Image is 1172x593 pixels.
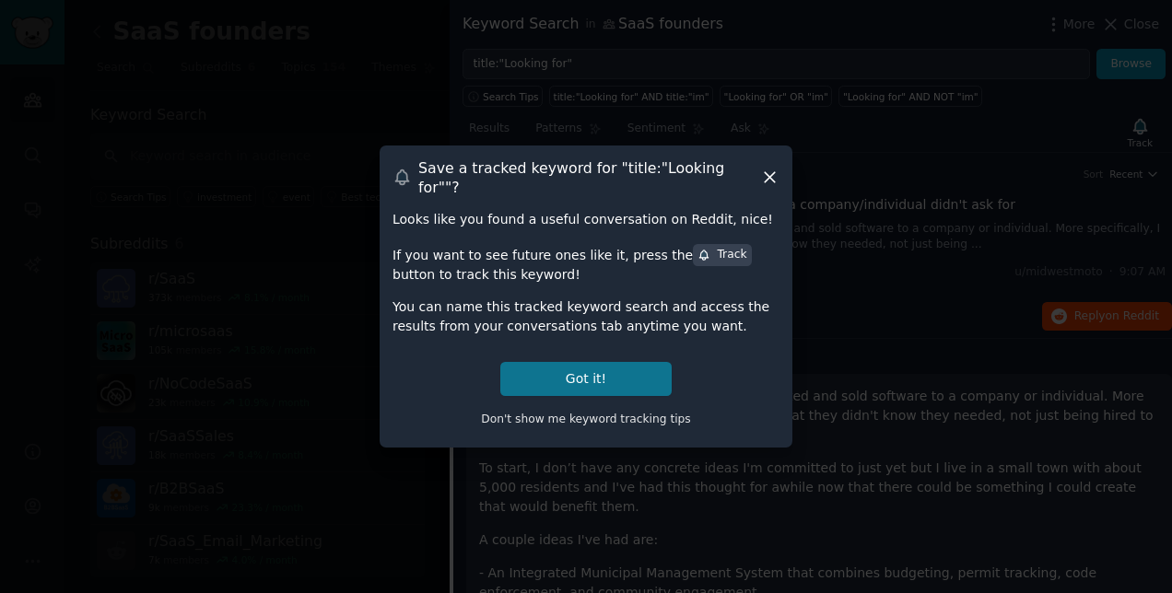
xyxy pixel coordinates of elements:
[697,247,746,263] div: Track
[393,297,779,336] div: You can name this tracked keyword search and access the results from your conversations tab anyti...
[393,210,779,229] div: Looks like you found a useful conversation on Reddit, nice!
[393,242,779,285] div: If you want to see future ones like it, press the button to track this keyword!
[481,413,691,425] span: Don't show me keyword tracking tips
[500,362,672,396] button: Got it!
[418,158,760,197] h3: Save a tracked keyword for " title:"Looking for" "?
